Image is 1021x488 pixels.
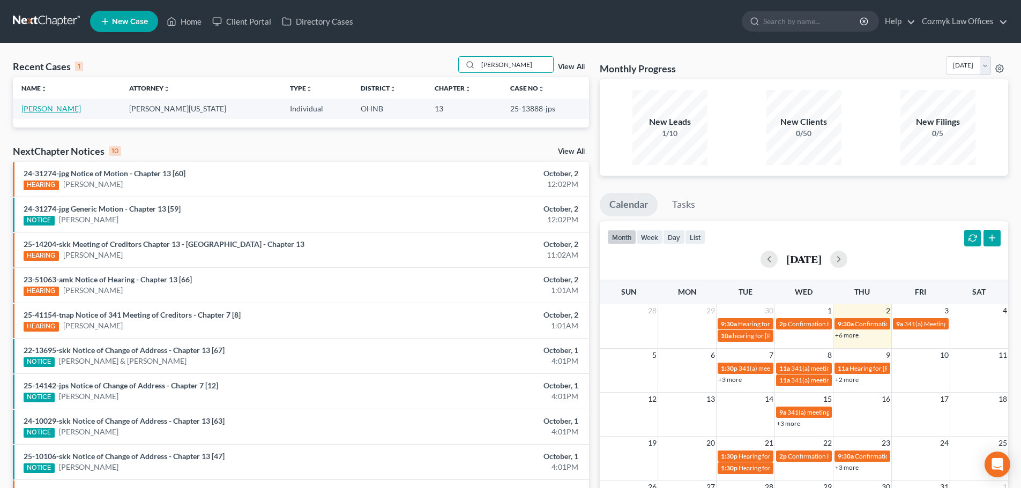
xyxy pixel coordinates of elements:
[662,193,705,216] a: Tasks
[538,86,545,92] i: unfold_more
[835,463,859,471] a: +3 more
[779,364,790,372] span: 11a
[400,320,578,331] div: 1:01AM
[24,181,59,190] div: HEARING
[900,128,975,139] div: 0/5
[352,99,426,118] td: OHNB
[24,287,59,296] div: HEARING
[788,320,911,328] span: Confirmation Hearing for [PERSON_NAME]
[705,393,716,406] span: 13
[129,84,170,92] a: Attorneyunfold_more
[621,287,637,296] span: Sun
[826,349,833,362] span: 8
[400,345,578,356] div: October, 1
[63,285,123,296] a: [PERSON_NAME]
[763,11,861,31] input: Search by name...
[59,391,118,402] a: [PERSON_NAME]
[685,230,705,244] button: list
[779,376,790,384] span: 11a
[24,416,225,425] a: 24-10029-skk Notice of Change of Address - Chapter 13 [63]
[400,426,578,437] div: 4:01PM
[21,84,47,92] a: Nameunfold_more
[885,304,891,317] span: 2
[721,452,737,460] span: 1:30p
[24,357,55,367] div: NOTICE
[915,287,926,296] span: Fri
[972,287,986,296] span: Sat
[400,356,578,366] div: 4:01PM
[121,99,281,118] td: [PERSON_NAME][US_STATE]
[647,304,658,317] span: 28
[400,310,578,320] div: October, 2
[465,86,471,92] i: unfold_more
[163,86,170,92] i: unfold_more
[939,437,950,449] span: 24
[400,285,578,296] div: 1:01AM
[916,12,1008,31] a: Cozmyk Law Offices
[24,346,225,355] a: 22-13695-skk Notice of Change of Address - Chapter 13 [67]
[939,393,950,406] span: 17
[59,462,118,472] a: [PERSON_NAME]
[849,364,933,372] span: Hearing for [PERSON_NAME]
[75,62,83,71] div: 1
[855,320,978,328] span: Confirmation Hearing for [PERSON_NAME]
[766,116,841,128] div: New Clients
[24,428,55,438] div: NOTICE
[705,304,716,317] span: 29
[361,84,396,92] a: Districtunfold_more
[558,63,585,71] a: View All
[63,320,123,331] a: [PERSON_NAME]
[400,204,578,214] div: October, 2
[997,393,1008,406] span: 18
[400,274,578,285] div: October, 2
[1002,304,1008,317] span: 4
[24,322,59,332] div: HEARING
[306,86,312,92] i: unfold_more
[13,145,121,157] div: NextChapter Notices
[390,86,396,92] i: unfold_more
[835,376,859,384] a: +2 more
[13,60,83,73] div: Recent Cases
[400,462,578,472] div: 4:01PM
[632,128,707,139] div: 1/10
[721,364,737,372] span: 1:30p
[791,364,895,372] span: 341(a) meeting for [PERSON_NAME]
[400,250,578,260] div: 11:02AM
[59,426,118,437] a: [PERSON_NAME]
[739,287,752,296] span: Tue
[24,169,185,178] a: 24-31274-jpg Notice of Motion - Chapter 13 [60]
[63,179,123,190] a: [PERSON_NAME]
[738,320,822,328] span: Hearing for [PERSON_NAME]
[426,99,502,118] td: 13
[786,253,822,265] h2: [DATE]
[663,230,685,244] button: day
[739,464,874,472] span: Hearing for [PERSON_NAME] [PERSON_NAME]
[939,349,950,362] span: 10
[779,320,787,328] span: 2p
[161,12,207,31] a: Home
[997,437,1008,449] span: 25
[632,116,707,128] div: New Leads
[721,320,737,328] span: 9:30a
[764,304,774,317] span: 30
[510,84,545,92] a: Case Nounfold_more
[997,349,1008,362] span: 11
[290,84,312,92] a: Typeunfold_more
[896,320,903,328] span: 9a
[822,437,833,449] span: 22
[900,116,975,128] div: New Filings
[600,62,676,75] h3: Monthly Progress
[826,304,833,317] span: 1
[880,12,915,31] a: Help
[721,464,737,472] span: 1:30p
[24,239,304,249] a: 25-14204-skk Meeting of Creditors Chapter 13 - [GEOGRAPHIC_DATA] - Chapter 13
[607,230,636,244] button: month
[651,349,658,362] span: 5
[768,349,774,362] span: 7
[109,146,121,156] div: 10
[787,408,891,416] span: 341(a) meeting for [PERSON_NAME]
[636,230,663,244] button: week
[24,393,55,402] div: NOTICE
[41,86,47,92] i: unfold_more
[764,437,774,449] span: 21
